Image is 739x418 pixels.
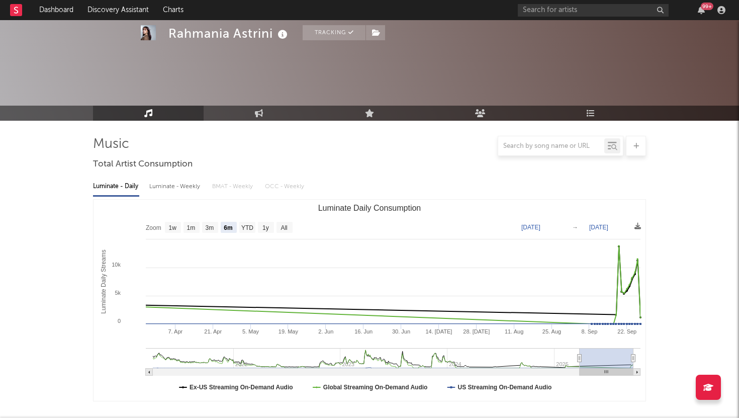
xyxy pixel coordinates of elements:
[190,384,293,391] text: Ex-US Streaming On-Demand Audio
[100,249,107,313] text: Luminate Daily Streams
[118,318,121,324] text: 0
[241,224,253,231] text: YTD
[542,328,561,335] text: 25. Aug
[224,224,232,231] text: 6m
[392,328,410,335] text: 30. Jun
[498,142,604,150] input: Search by song name or URL
[168,328,182,335] text: 7. Apr
[206,224,214,231] text: 3m
[617,328,636,335] text: 22. Sep
[93,178,139,195] div: Luminate - Daily
[323,384,428,391] text: Global Streaming On-Demand Audio
[168,25,290,42] div: Rahmania Astrini
[581,328,597,335] text: 8. Sep
[701,3,713,10] div: 99 +
[279,328,299,335] text: 19. May
[204,328,222,335] text: 21. Apr
[318,328,333,335] text: 2. Jun
[463,328,490,335] text: 28. [DATE]
[589,224,608,231] text: [DATE]
[521,224,540,231] text: [DATE]
[354,328,373,335] text: 16. Jun
[94,200,645,401] svg: Luminate Daily Consumption
[187,224,196,231] text: 1m
[425,328,452,335] text: 14. [DATE]
[518,4,669,17] input: Search for artists
[281,224,287,231] text: All
[572,224,578,231] text: →
[115,290,121,296] text: 5k
[242,328,259,335] text: 5. May
[112,262,121,268] text: 10k
[262,224,269,231] text: 1y
[303,25,365,40] button: Tracking
[318,204,421,212] text: Luminate Daily Consumption
[93,158,193,171] span: Total Artist Consumption
[505,328,523,335] text: 11. Aug
[457,384,551,391] text: US Streaming On-Demand Audio
[146,224,161,231] text: Zoom
[149,178,202,195] div: Luminate - Weekly
[169,224,177,231] text: 1w
[698,6,705,14] button: 99+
